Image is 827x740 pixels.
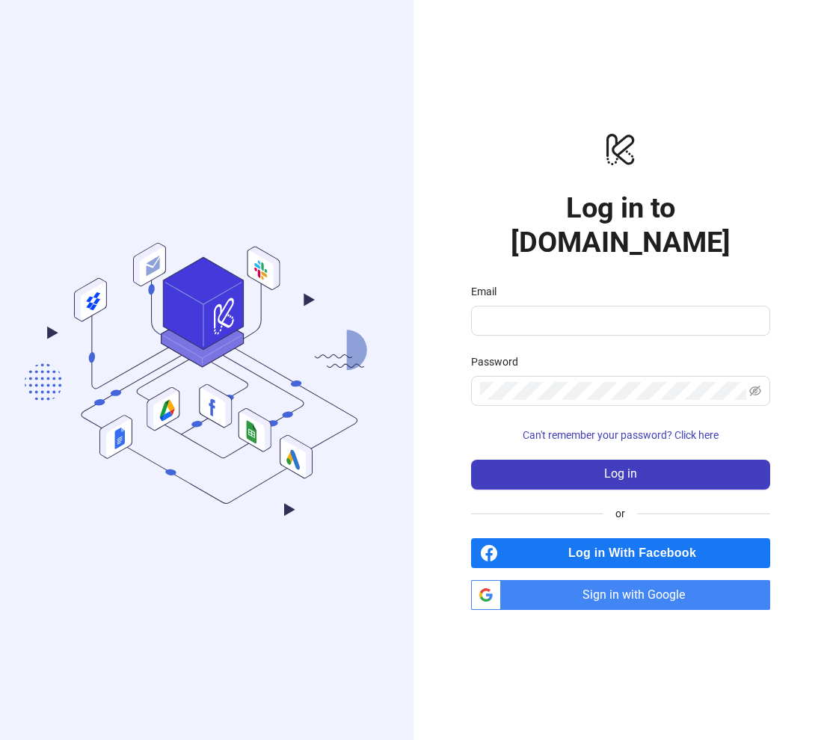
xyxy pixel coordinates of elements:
[471,538,770,568] a: Log in With Facebook
[480,312,758,330] input: Email
[471,580,770,610] a: Sign in with Google
[507,580,770,610] span: Sign in with Google
[471,424,770,448] button: Can't remember your password? Click here
[603,505,637,522] span: or
[504,538,770,568] span: Log in With Facebook
[480,382,746,400] input: Password
[471,354,528,370] label: Password
[471,429,770,441] a: Can't remember your password? Click here
[471,191,770,259] h1: Log in to [DOMAIN_NAME]
[749,385,761,397] span: eye-invisible
[471,283,506,300] label: Email
[604,467,637,481] span: Log in
[471,460,770,490] button: Log in
[523,429,719,441] span: Can't remember your password? Click here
